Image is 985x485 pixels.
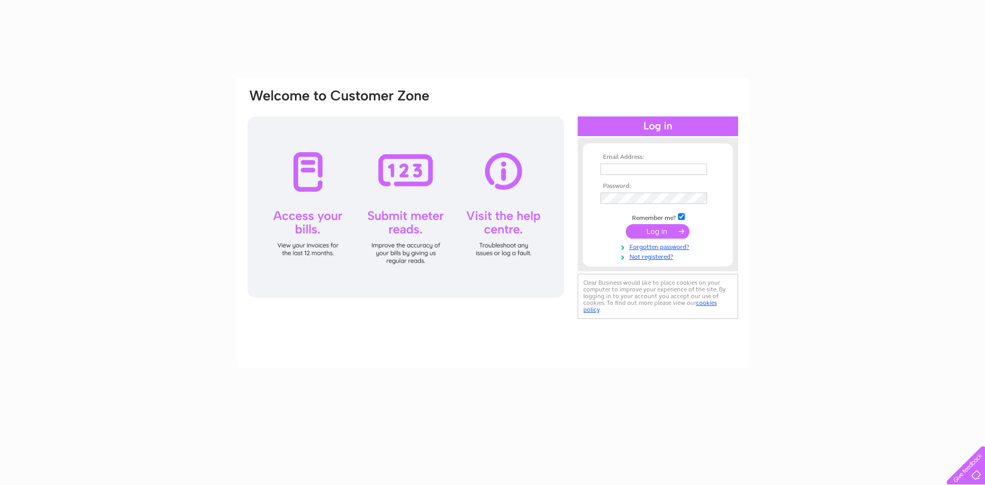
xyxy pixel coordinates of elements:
[598,154,718,161] th: Email Address:
[600,251,718,261] a: Not registered?
[626,224,689,239] input: Submit
[598,212,718,222] td: Remember me?
[600,241,718,251] a: Forgotten password?
[578,274,738,319] div: Clear Business would like to place cookies on your computer to improve your experience of the sit...
[583,299,717,313] a: cookies policy
[598,183,718,190] th: Password:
